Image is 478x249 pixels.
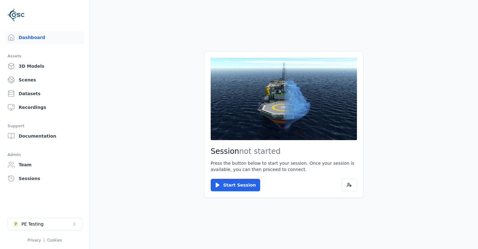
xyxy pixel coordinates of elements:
[7,52,82,60] div: Assets
[5,60,84,72] a: 3D Models
[5,101,84,114] a: Recordings
[211,179,260,191] button: Start Session
[7,151,82,159] div: Admin
[7,218,82,230] button: Select a workspace
[27,238,41,242] a: Privacy
[44,238,45,242] span: |
[211,160,357,173] p: Press the button below to start your session. Once your session is available, you can then procee...
[5,130,84,142] a: Documentation
[239,147,281,156] span: not started
[7,6,25,24] img: Logo
[5,159,84,171] a: Team
[47,238,62,242] a: Cookies
[211,146,357,156] h2: Session
[5,87,84,100] a: Datasets
[13,221,19,227] div: P
[5,172,84,185] a: Sessions
[5,31,84,44] a: Dashboard
[21,221,44,227] div: PE Testing
[5,74,84,86] a: Scenes
[7,122,82,130] div: Support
